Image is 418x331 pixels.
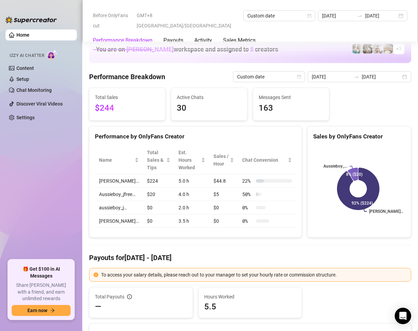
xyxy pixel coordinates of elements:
td: 4.0 h [174,188,209,201]
span: swap-right [354,74,359,79]
span: 163 [259,102,323,115]
td: aussieboy_j… [95,201,143,214]
span: Custom date [237,72,301,82]
span: Earn now [27,308,47,313]
span: 22 % [242,177,253,185]
div: Sales by OnlyFans Creator [313,132,405,141]
span: Izzy AI Chatter [10,52,44,59]
span: GMT+8 [GEOGRAPHIC_DATA]/[GEOGRAPHIC_DATA] [137,10,239,31]
th: Sales / Hour [209,146,238,174]
span: Hours Worked [204,293,296,301]
td: $0 [143,201,174,214]
span: info-circle [127,294,132,299]
span: 5.5 [204,301,296,312]
a: Chat Monitoring [16,87,52,93]
td: $20 [143,188,174,201]
span: swap-right [357,13,362,19]
button: Earn nowarrow-right [12,305,71,316]
td: $44.8 [209,174,238,188]
span: 0 % [242,204,253,211]
span: $244 [95,102,160,115]
text: [PERSON_NAME]… [369,209,403,214]
a: Discover Viral Videos [16,101,63,107]
td: $0 [209,214,238,228]
td: $224 [143,174,174,188]
span: Sales / Hour [213,152,229,168]
a: Settings [16,115,35,120]
span: 50 % [242,191,253,198]
td: $5 [209,188,238,201]
a: Content [16,65,34,71]
input: End date [362,73,401,81]
td: 2.0 h [174,201,209,214]
img: AI Chatter [47,50,58,60]
div: Performance Breakdown [93,36,152,45]
span: to [357,13,362,19]
span: 0 % [242,217,253,225]
span: Custom date [247,11,311,21]
input: End date [365,12,397,20]
td: 5.0 h [174,174,209,188]
td: $0 [143,214,174,228]
a: Setup [16,76,29,82]
span: Name [99,156,133,164]
span: Active Chats [177,94,242,101]
td: [PERSON_NAME]… [95,174,143,188]
td: [PERSON_NAME]… [95,214,143,228]
input: Start date [312,73,351,81]
div: Performance by OnlyFans Creator [95,132,296,141]
span: Before OnlyFans cut [93,10,133,31]
th: Chat Conversion [238,146,296,174]
div: Sales Metrics [223,36,256,45]
span: Total Sales & Tips [147,149,165,171]
div: Payouts [163,36,183,45]
th: Name [95,146,143,174]
h4: Performance Breakdown [89,72,165,82]
span: Share [PERSON_NAME] with a friend, and earn unlimited rewards [12,282,71,302]
th: Total Sales & Tips [143,146,174,174]
div: Est. Hours Worked [179,149,200,171]
td: Aussieboy_jfree… [95,188,143,201]
span: to [354,74,359,79]
span: 🎁 Get $100 in AI Messages [12,266,71,279]
span: 30 [177,102,242,115]
span: Messages Sent [259,94,323,101]
span: Total Payouts [95,293,124,301]
span: calendar [307,14,311,18]
div: To access your salary details, please reach out to your manager to set your hourly rate or commis... [101,271,407,279]
text: Aussieboy_... [323,164,347,169]
span: arrow-right [50,308,55,313]
div: Activity [194,36,212,45]
img: logo-BBDzfeDw.svg [5,16,57,23]
td: 3.5 h [174,214,209,228]
div: Open Intercom Messenger [395,308,411,324]
span: Chat Conversion [242,156,286,164]
span: Total Sales [95,94,160,101]
input: Start date [322,12,354,20]
td: $0 [209,201,238,214]
a: Home [16,32,29,38]
span: exclamation-circle [94,272,98,277]
span: calendar [297,75,301,79]
span: — [95,301,101,312]
h4: Payouts for [DATE] - [DATE] [89,253,411,262]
